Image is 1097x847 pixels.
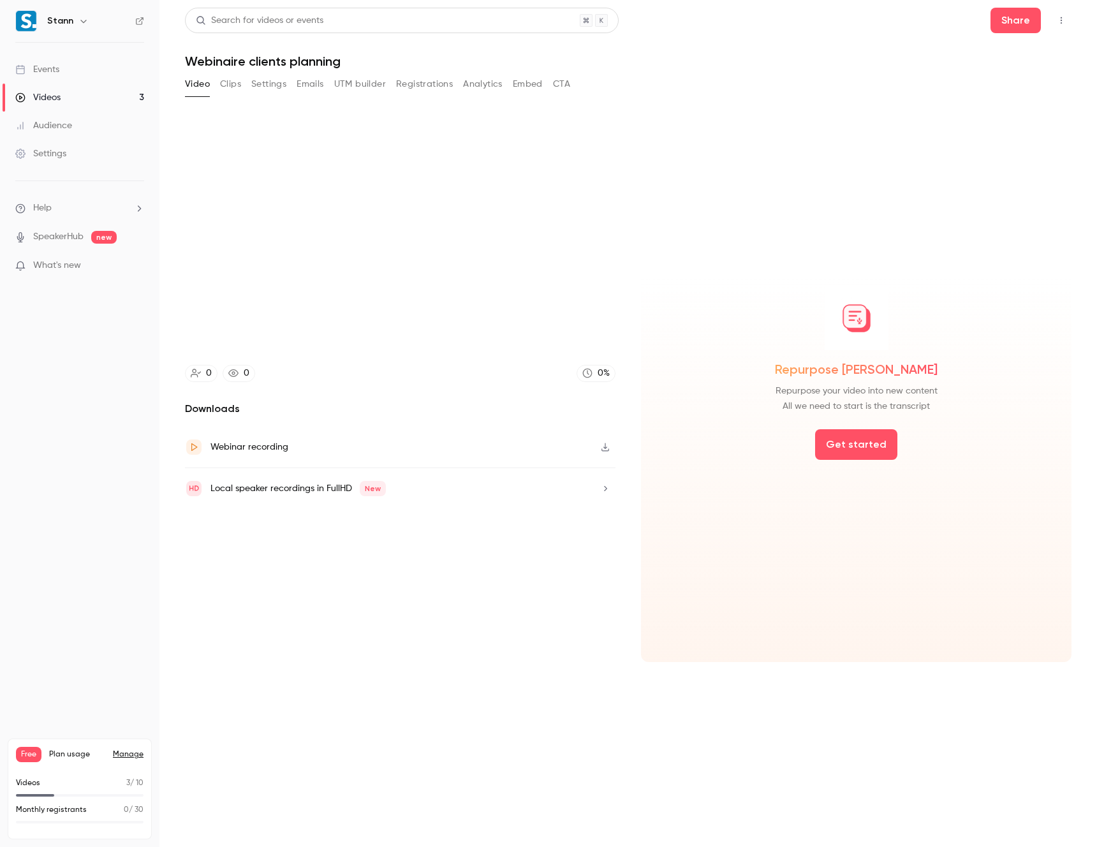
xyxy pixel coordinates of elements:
[396,74,453,94] button: Registrations
[33,259,81,272] span: What's new
[1051,10,1071,31] button: Top Bar Actions
[553,74,570,94] button: CTA
[126,779,130,787] span: 3
[223,365,255,382] a: 0
[776,383,938,414] span: Repurpose your video into new content All we need to start is the transcript
[91,231,117,244] span: new
[16,777,40,789] p: Videos
[15,202,144,215] li: help-dropdown-opener
[775,360,938,378] span: Repurpose [PERSON_NAME]
[16,11,36,31] img: Stann
[210,439,288,455] div: Webinar recording
[113,749,144,760] a: Manage
[185,54,1071,69] h1: Webinaire clients planning
[185,401,615,416] h2: Downloads
[185,74,210,94] button: Video
[334,74,386,94] button: UTM builder
[16,804,87,816] p: Monthly registrants
[206,367,212,380] div: 0
[815,429,897,460] button: Get started
[33,202,52,215] span: Help
[15,91,61,104] div: Videos
[16,747,41,762] span: Free
[598,367,610,380] div: 0 %
[577,365,615,382] a: 0%
[124,804,144,816] p: / 30
[15,119,72,132] div: Audience
[49,749,105,760] span: Plan usage
[990,8,1041,33] button: Share
[513,74,543,94] button: Embed
[297,74,323,94] button: Emails
[33,230,84,244] a: SpeakerHub
[251,74,286,94] button: Settings
[196,14,323,27] div: Search for videos or events
[124,806,129,814] span: 0
[15,63,59,76] div: Events
[126,777,144,789] p: / 10
[220,74,241,94] button: Clips
[360,481,386,496] span: New
[47,15,73,27] h6: Stann
[244,367,249,380] div: 0
[15,147,66,160] div: Settings
[210,481,386,496] div: Local speaker recordings in FullHD
[463,74,503,94] button: Analytics
[185,365,217,382] a: 0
